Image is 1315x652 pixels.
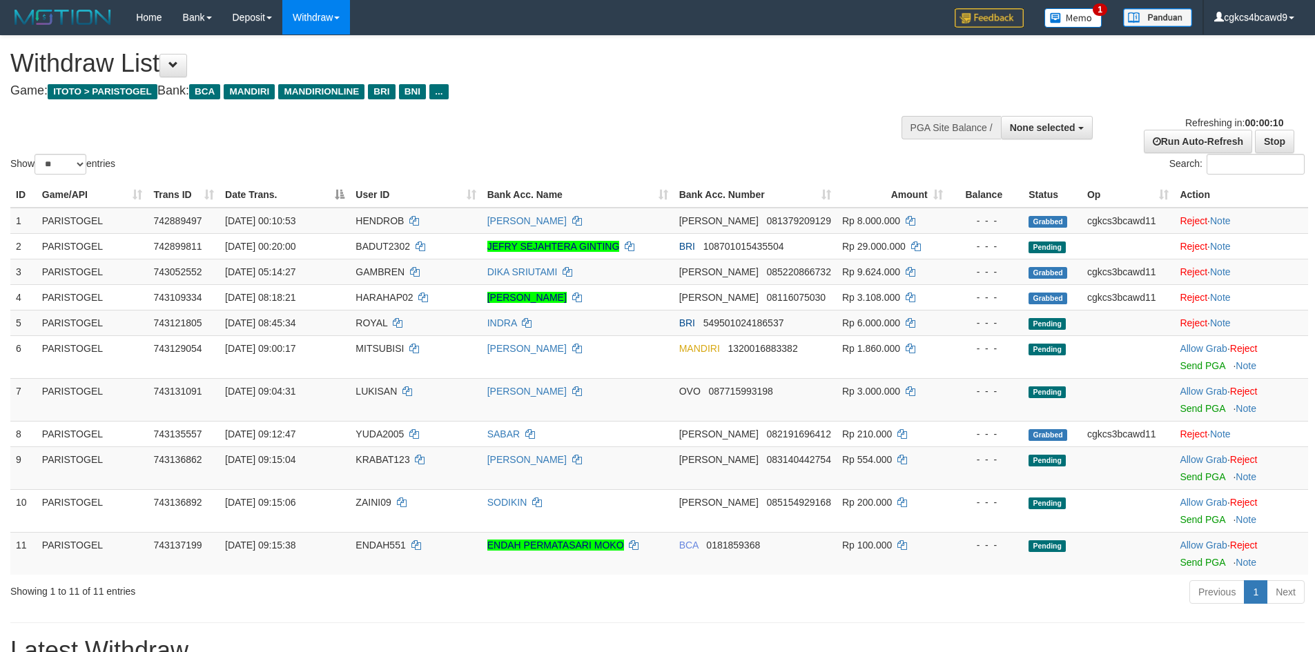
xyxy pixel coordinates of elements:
[1174,259,1308,284] td: ·
[35,154,86,175] select: Showentries
[954,265,1018,279] div: - - -
[225,292,295,303] span: [DATE] 08:18:21
[1010,122,1075,133] span: None selected
[225,215,295,226] span: [DATE] 00:10:53
[948,182,1024,208] th: Balance
[1180,241,1207,252] a: Reject
[37,489,148,532] td: PARISTOGEL
[487,266,558,277] a: DIKA SRIUTAMI
[355,454,409,465] span: KRABAT123
[482,182,674,208] th: Bank Acc. Name: activate to sort column ascending
[148,182,220,208] th: Trans ID: activate to sort column ascending
[954,538,1018,552] div: - - -
[355,292,413,303] span: HARAHAP02
[153,454,202,465] span: 743136862
[1169,154,1305,175] label: Search:
[153,317,202,328] span: 743121805
[10,50,863,77] h1: Withdraw List
[1180,557,1225,568] a: Send PGA
[1267,580,1305,604] a: Next
[842,454,892,465] span: Rp 554.000
[1210,317,1231,328] a: Note
[1245,117,1283,128] strong: 00:00:10
[954,342,1018,355] div: - - -
[954,384,1018,398] div: - - -
[1029,241,1066,253] span: Pending
[350,182,481,208] th: User ID: activate to sort column ascending
[842,386,900,397] span: Rp 3.000.000
[679,497,759,508] span: [PERSON_NAME]
[1029,344,1066,355] span: Pending
[954,427,1018,441] div: - - -
[1029,293,1067,304] span: Grabbed
[954,290,1018,304] div: - - -
[10,154,115,175] label: Show entries
[153,241,202,252] span: 742899811
[10,233,37,259] td: 2
[1029,267,1067,279] span: Grabbed
[37,335,148,378] td: PARISTOGEL
[954,239,1018,253] div: - - -
[10,182,37,208] th: ID
[679,454,759,465] span: [PERSON_NAME]
[1144,130,1252,153] a: Run Auto-Refresh
[1001,116,1093,139] button: None selected
[1180,317,1207,328] a: Reject
[225,497,295,508] span: [DATE] 09:15:06
[837,182,948,208] th: Amount: activate to sort column ascending
[355,343,404,354] span: MITSUBISI
[37,284,148,310] td: PARISTOGEL
[1082,259,1175,284] td: cgkcs3bcawd11
[1180,540,1229,551] span: ·
[355,497,391,508] span: ZAINI09
[1174,284,1308,310] td: ·
[487,241,620,252] a: JEFRY SEJAHTERA GINTING
[153,386,202,397] span: 743131091
[10,532,37,575] td: 11
[1180,454,1227,465] a: Allow Grab
[1082,208,1175,234] td: cgkcs3bcawd11
[1210,215,1231,226] a: Note
[10,446,37,489] td: 9
[225,241,295,252] span: [DATE] 00:20:00
[679,343,720,354] span: MANDIRI
[355,215,404,226] span: HENDROB
[1180,386,1229,397] span: ·
[10,7,115,28] img: MOTION_logo.png
[10,208,37,234] td: 1
[37,259,148,284] td: PARISTOGEL
[842,343,900,354] span: Rp 1.860.000
[1029,386,1066,398] span: Pending
[153,540,202,551] span: 743137199
[1029,455,1066,466] span: Pending
[368,84,395,99] span: BRI
[1236,514,1256,525] a: Note
[153,497,202,508] span: 743136892
[703,317,784,328] span: Copy 549501024186537 to clipboard
[842,266,900,277] span: Rp 9.624.000
[1180,266,1207,277] a: Reject
[10,84,863,98] h4: Game: Bank:
[706,540,760,551] span: Copy 0181859368 to clipboard
[399,84,426,99] span: BNI
[1210,241,1231,252] a: Note
[766,428,830,439] span: Copy 082191696412 to clipboard
[954,495,1018,509] div: - - -
[10,421,37,446] td: 8
[1029,318,1066,330] span: Pending
[1174,489,1308,532] td: ·
[679,540,699,551] span: BCA
[1180,360,1225,371] a: Send PGA
[1210,428,1231,439] a: Note
[1029,540,1066,552] span: Pending
[487,428,520,439] a: SABAR
[1093,3,1107,16] span: 1
[1174,421,1308,446] td: ·
[954,453,1018,466] div: - - -
[355,317,387,328] span: ROYAL
[10,579,538,598] div: Showing 1 to 11 of 11 entries
[1180,454,1229,465] span: ·
[703,241,784,252] span: Copy 108701015435504 to clipboard
[1236,403,1256,414] a: Note
[1230,540,1258,551] a: Reject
